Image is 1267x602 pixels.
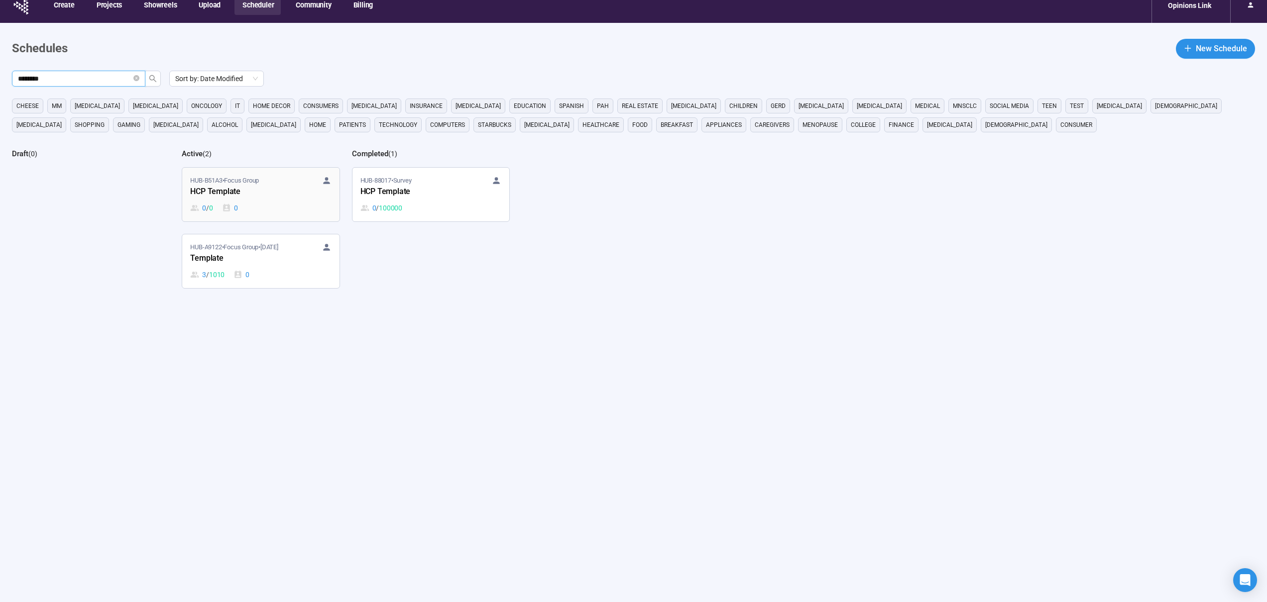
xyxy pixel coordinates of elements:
[16,101,39,111] span: cheese
[28,150,37,158] span: ( 0 )
[559,101,584,111] span: Spanish
[190,242,278,252] span: HUB-A9122 • Focus Group •
[133,74,139,84] span: close-circle
[12,39,68,58] h1: Schedules
[410,101,443,111] span: Insurance
[857,101,902,111] span: [MEDICAL_DATA]
[175,71,258,86] span: Sort by: Date Modified
[1196,42,1247,55] span: New Schedule
[352,149,388,158] h2: Completed
[75,101,120,111] span: [MEDICAL_DATA]
[456,101,501,111] span: [MEDICAL_DATA]
[706,120,742,130] span: appliances
[927,120,972,130] span: [MEDICAL_DATA]
[251,120,296,130] span: [MEDICAL_DATA]
[379,120,417,130] span: technology
[915,101,940,111] span: medical
[351,101,397,111] span: [MEDICAL_DATA]
[803,120,838,130] span: menopause
[190,252,300,265] div: Template
[524,120,570,130] span: [MEDICAL_DATA]
[75,120,105,130] span: shopping
[379,202,402,213] span: 100000
[222,202,238,213] div: 0
[133,101,178,111] span: [MEDICAL_DATA]
[388,150,397,158] span: ( 1 )
[235,101,240,111] span: it
[622,101,658,111] span: real estate
[182,168,339,221] a: HUB-B51A3•Focus GroupHCP Template0 / 00
[260,243,278,251] time: [DATE]
[851,120,876,130] span: college
[582,120,619,130] span: healthcare
[182,149,203,158] h2: Active
[209,269,225,280] span: 1010
[632,120,648,130] span: Food
[1184,44,1192,52] span: plus
[1097,101,1142,111] span: [MEDICAL_DATA]
[953,101,977,111] span: mnsclc
[153,120,199,130] span: [MEDICAL_DATA]
[190,176,259,186] span: HUB-B51A3 • Focus Group
[671,101,716,111] span: [MEDICAL_DATA]
[145,71,161,87] button: search
[133,75,139,81] span: close-circle
[1060,120,1092,130] span: consumer
[203,150,212,158] span: ( 2 )
[1176,39,1255,59] button: plusNew Schedule
[990,101,1029,111] span: social media
[190,202,213,213] div: 0
[253,101,290,111] span: home decor
[12,149,28,158] h2: Draft
[771,101,786,111] span: GERD
[190,269,225,280] div: 3
[206,202,209,213] span: /
[209,202,213,213] span: 0
[182,234,339,288] a: HUB-A9122•Focus Group•[DATE]Template3 / 10100
[799,101,844,111] span: [MEDICAL_DATA]
[729,101,758,111] span: children
[360,202,402,213] div: 0
[376,202,379,213] span: /
[206,269,209,280] span: /
[352,168,509,221] a: HUB-88017•SurveyHCP Template0 / 100000
[309,120,326,130] span: home
[1233,568,1257,592] div: Open Intercom Messenger
[212,120,238,130] span: alcohol
[360,176,412,186] span: HUB-88017 • Survey
[339,120,366,130] span: Patients
[1155,101,1217,111] span: [DEMOGRAPHIC_DATA]
[117,120,140,130] span: gaming
[430,120,465,130] span: computers
[985,120,1047,130] span: [DEMOGRAPHIC_DATA]
[755,120,790,130] span: caregivers
[661,120,693,130] span: breakfast
[149,75,157,83] span: search
[52,101,62,111] span: MM
[478,120,511,130] span: starbucks
[1070,101,1084,111] span: Test
[303,101,339,111] span: consumers
[1042,101,1057,111] span: Teen
[16,120,62,130] span: [MEDICAL_DATA]
[889,120,914,130] span: finance
[360,186,470,199] div: HCP Template
[514,101,546,111] span: education
[597,101,609,111] span: PAH
[233,269,249,280] div: 0
[191,101,222,111] span: oncology
[190,186,300,199] div: HCP Template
